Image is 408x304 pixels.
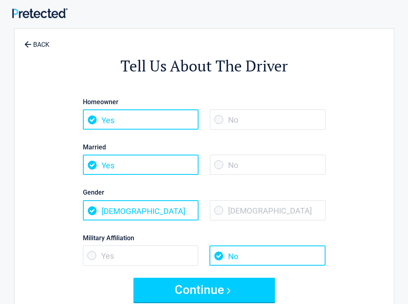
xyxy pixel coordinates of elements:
span: Yes [83,109,199,130]
label: Gender [83,187,326,198]
span: Yes [83,155,199,175]
a: BACK [23,34,51,48]
label: Military Affiliation [83,233,326,243]
span: Yes [83,245,199,266]
span: [DEMOGRAPHIC_DATA] [210,200,326,220]
button: Continue [133,278,275,302]
img: Main Logo [12,8,68,18]
h2: Tell Us About The Driver [59,56,349,76]
span: No [210,109,326,130]
span: [DEMOGRAPHIC_DATA] [83,200,199,220]
label: Married [83,142,326,153]
span: No [209,245,325,266]
span: No [210,155,326,175]
label: Homeowner [83,96,326,107]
